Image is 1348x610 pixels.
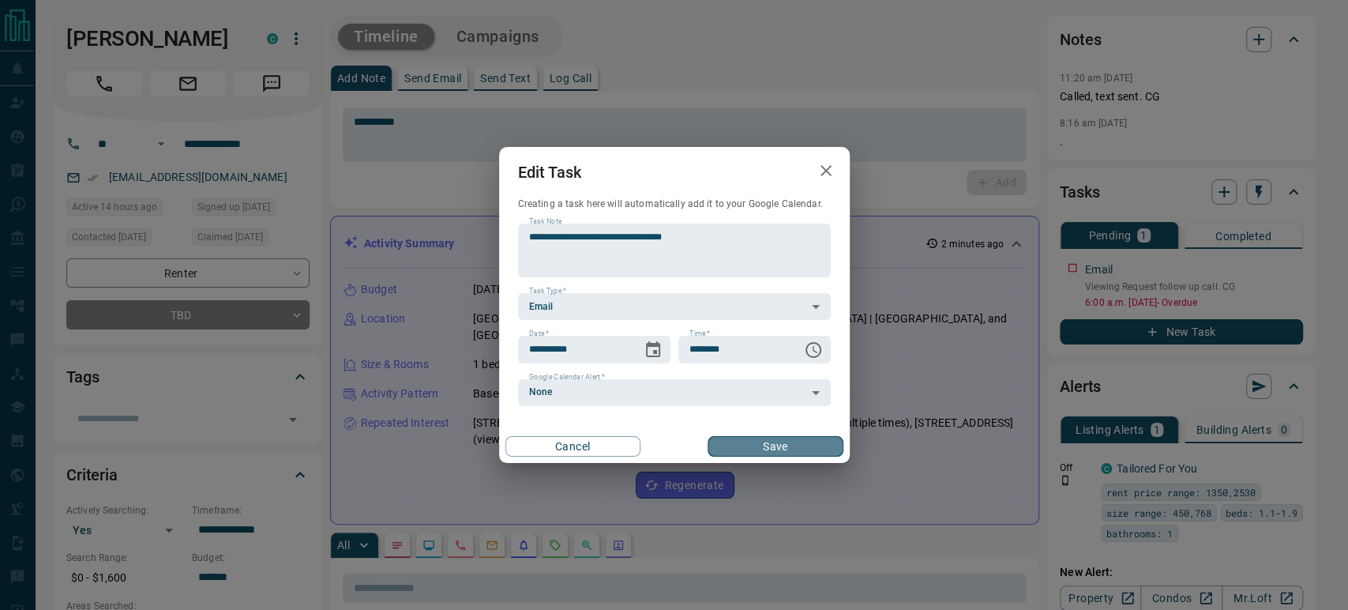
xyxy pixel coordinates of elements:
button: Save [708,436,843,457]
button: Cancel [505,436,640,457]
h2: Edit Task [499,147,600,198]
p: Creating a task here will automatically add it to your Google Calendar. [518,198,831,211]
label: Google Calendar Alert [529,372,605,382]
label: Date [529,329,549,339]
div: Email [518,293,831,320]
label: Time [689,329,710,339]
div: None [518,379,831,406]
label: Task Note [529,217,561,227]
button: Choose date, selected date is Aug 14, 2025 [637,334,669,366]
label: Task Type [529,286,566,296]
button: Choose time, selected time is 6:00 AM [798,334,829,366]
